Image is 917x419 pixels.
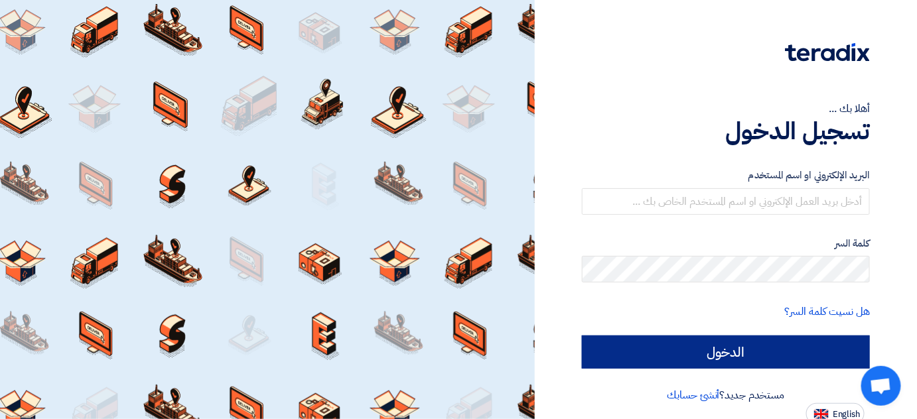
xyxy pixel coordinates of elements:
[582,168,870,183] label: البريد الإلكتروني او اسم المستخدم
[582,188,870,215] input: أدخل بريد العمل الإلكتروني او اسم المستخدم الخاص بك ...
[668,387,720,403] a: أنشئ حسابك
[833,410,861,419] span: English
[582,387,870,403] div: مستخدم جديد؟
[861,366,901,406] div: Open chat
[785,43,870,62] img: Teradix logo
[814,409,829,419] img: en-US.png
[582,335,870,369] input: الدخول
[785,304,870,320] a: هل نسيت كلمة السر؟
[582,101,870,117] div: أهلا بك ...
[582,236,870,251] label: كلمة السر
[582,117,870,146] h1: تسجيل الدخول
